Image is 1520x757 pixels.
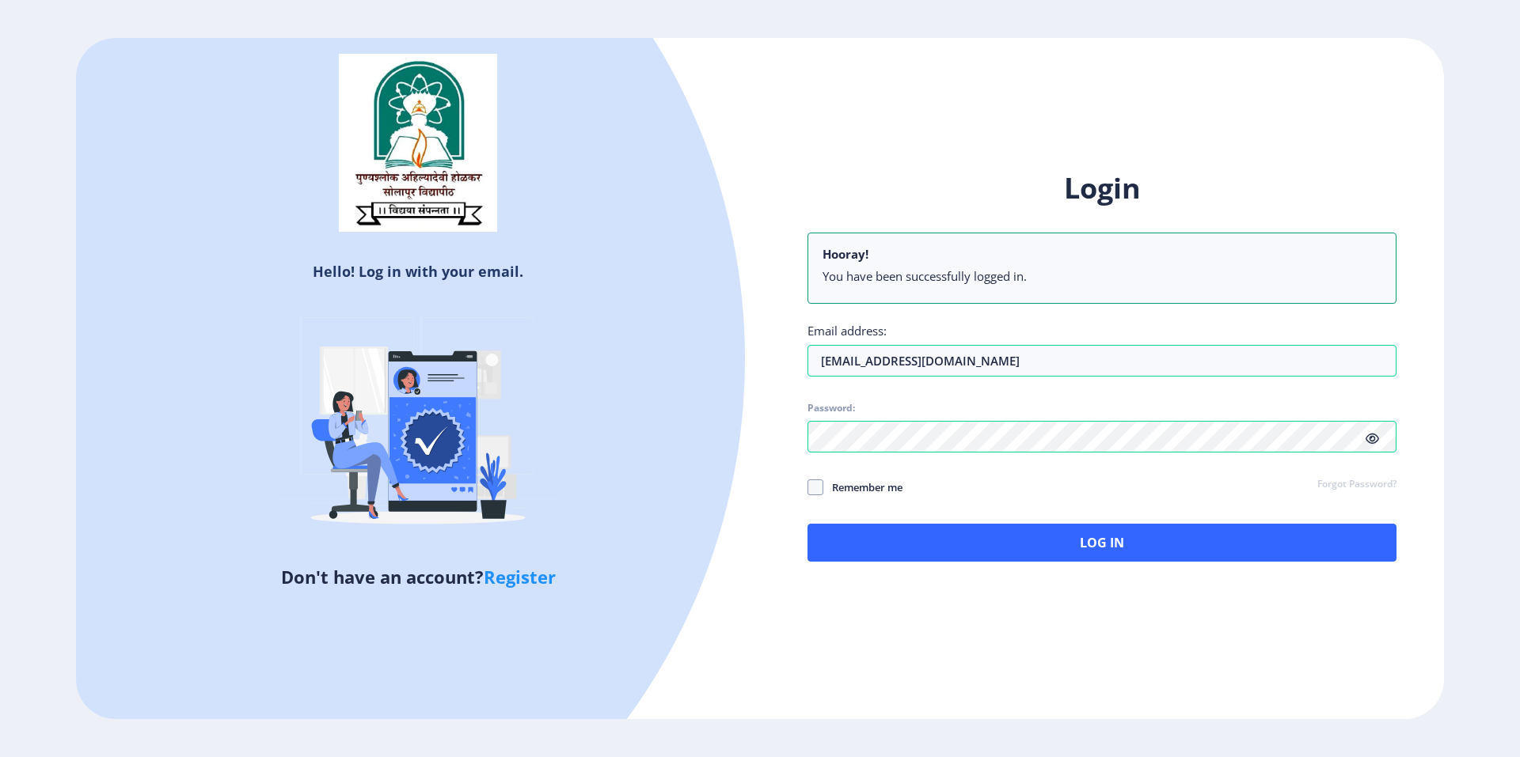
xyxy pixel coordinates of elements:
[807,402,855,414] label: Password:
[807,169,1396,207] h1: Login
[823,478,902,497] span: Remember me
[823,268,1381,284] li: You have been successfully logged in.
[807,345,1396,377] input: Email address
[484,565,556,589] a: Register
[807,323,887,339] label: Email address:
[807,524,1396,562] button: Log In
[279,287,557,564] img: Verified-rafiki.svg
[1317,478,1396,492] a: Forgot Password?
[823,246,868,262] b: Hooray!
[339,54,497,233] img: sulogo.png
[88,564,748,589] h5: Don't have an account?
